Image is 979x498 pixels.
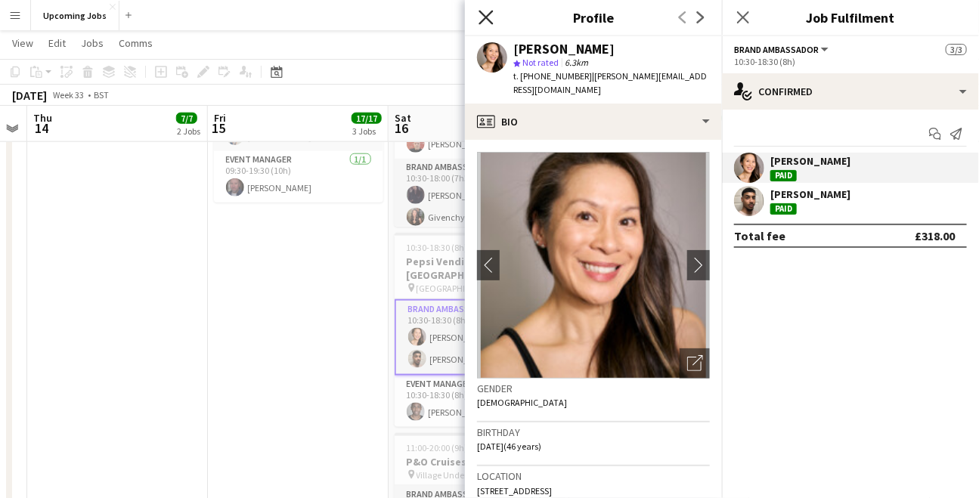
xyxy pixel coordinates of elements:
[770,203,797,215] div: Paid
[395,111,411,125] span: Sat
[395,455,564,469] h3: P&O Cruises
[915,228,955,243] div: £318.00
[392,119,411,137] span: 16
[395,299,564,376] app-card-role: Brand Ambassador2/210:30-18:30 (8h)[PERSON_NAME][PERSON_NAME]
[522,57,559,68] span: Not rated
[513,70,592,82] span: t. [PHONE_NUMBER]
[407,242,468,253] span: 10:30-18:30 (8h)
[477,152,710,379] img: Crew avatar or photo
[513,70,707,95] span: | [PERSON_NAME][EMAIL_ADDRESS][DOMAIN_NAME]
[6,33,39,53] a: View
[42,33,72,53] a: Edit
[477,382,710,395] h3: Gender
[119,36,153,50] span: Comms
[113,33,159,53] a: Comms
[33,111,52,125] span: Thu
[31,119,52,137] span: 14
[680,348,710,379] div: Open photos pop-in
[465,8,722,27] h3: Profile
[214,151,383,203] app-card-role: Event Manager1/109:30-19:30 (10h)[PERSON_NAME]
[48,36,66,50] span: Edit
[770,170,797,181] div: Paid
[417,283,500,294] span: [GEOGRAPHIC_DATA]
[417,469,496,481] span: Village Underground
[513,42,615,56] div: [PERSON_NAME]
[352,113,382,124] span: 17/17
[477,485,552,496] span: [STREET_ADDRESS]
[770,187,850,201] div: [PERSON_NAME]
[395,255,564,282] h3: Pepsi Vending - [GEOGRAPHIC_DATA]
[12,36,33,50] span: View
[177,125,200,137] div: 2 Jobs
[477,425,710,439] h3: Birthday
[212,119,226,137] span: 15
[477,397,567,408] span: [DEMOGRAPHIC_DATA]
[562,57,591,68] span: 6.3km
[94,89,109,101] div: BST
[734,56,967,67] div: 10:30-18:30 (8h)
[75,33,110,53] a: Jobs
[477,469,710,483] h3: Location
[770,154,850,168] div: [PERSON_NAME]
[734,44,819,55] span: Brand Ambassador
[395,159,564,254] app-card-role: Brand Ambassador3/310:30-18:00 (7h30m)[PERSON_NAME]Givenchy Sneekes
[352,125,381,137] div: 3 Jobs
[12,88,47,103] div: [DATE]
[81,36,104,50] span: Jobs
[734,44,831,55] button: Brand Ambassador
[50,89,88,101] span: Week 33
[946,44,967,55] span: 3/3
[734,228,785,243] div: Total fee
[722,73,979,110] div: Confirmed
[477,441,541,452] span: [DATE] (46 years)
[214,111,226,125] span: Fri
[722,8,979,27] h3: Job Fulfilment
[176,113,197,124] span: 7/7
[395,376,564,427] app-card-role: Event Manager1/110:30-18:30 (8h)[PERSON_NAME]
[465,104,722,140] div: Bio
[407,442,468,453] span: 11:00-20:00 (9h)
[395,233,564,427] app-job-card: 10:30-18:30 (8h)3/3Pepsi Vending - [GEOGRAPHIC_DATA] [GEOGRAPHIC_DATA]2 RolesBrand Ambassador2/21...
[31,1,119,30] button: Upcoming Jobs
